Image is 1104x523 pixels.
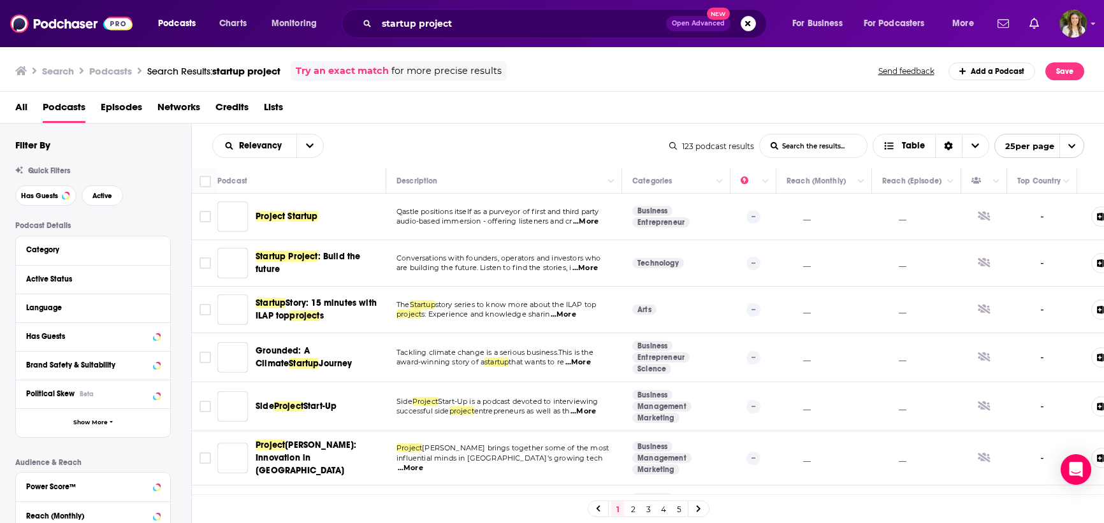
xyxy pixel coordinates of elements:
[15,97,27,123] a: All
[212,134,324,158] h2: Choose List sort
[787,258,811,269] p: __
[28,166,70,175] span: Quick Filters
[632,441,672,452] a: Business
[256,439,382,477] a: Project[PERSON_NAME]: Innovation in [GEOGRAPHIC_DATA]
[509,357,564,366] span: that wants to re
[882,173,941,189] div: Reach (Episode)
[43,97,85,123] a: Podcasts
[296,64,389,78] a: Try an exact match
[632,217,690,227] a: Entrepreneur
[26,512,149,520] div: Reach (Monthly)
[410,300,435,309] span: Startup
[632,464,679,475] a: Marketing
[632,493,672,503] a: Business
[212,65,280,77] span: startup project
[882,453,906,464] p: __
[26,332,149,341] div: Has Guests
[287,211,317,222] span: Startup
[741,173,759,189] div: Power Score
[289,358,319,369] span: Startup
[15,221,171,230] p: Podcast Details
[1040,350,1044,365] span: -
[902,141,925,150] span: Table
[989,174,1004,189] button: Column Actions
[551,310,576,320] span: ...More
[264,97,283,123] span: Lists
[26,507,160,523] button: Reach (Monthly)
[1040,210,1044,224] span: -
[992,13,1014,34] a: Show notifications dropdown
[289,310,319,321] span: project
[82,185,123,206] button: Active
[15,185,76,206] button: Has Guests
[26,328,160,344] button: Has Guests
[1059,174,1074,189] button: Column Actions
[746,303,760,316] p: --
[73,419,108,426] span: Show More
[611,501,624,517] a: 1
[256,440,285,450] span: Project
[632,413,679,423] a: Marketing
[746,210,760,223] p: --
[672,501,685,517] a: 5
[80,390,94,398] div: Beta
[320,310,324,321] span: s
[1040,399,1044,414] span: -
[213,141,296,150] button: open menu
[147,65,280,77] div: Search Results:
[943,174,958,189] button: Column Actions
[787,211,811,222] p: __
[26,478,160,494] button: Power Score™
[948,62,1036,80] a: Add a Podcast
[396,263,571,272] span: are building the future. Listen to find the stories, i
[256,210,318,223] a: ProjectStartup
[256,251,318,262] span: Startup Project
[1017,173,1061,189] div: Top Country
[217,294,248,325] a: Startup Story: 15 minutes with ILAP top projects
[1061,454,1091,485] div: Open Intercom Messenger
[377,13,666,34] input: Search podcasts, credits, & more...
[10,11,133,36] a: Podchaser - Follow, Share and Rate Podcasts
[971,173,989,189] div: Has Guests
[89,65,132,77] h3: Podcasts
[396,348,593,357] span: Tackling climate change is a serious business.This is the
[391,64,502,78] span: for more precise results
[396,254,601,262] span: Conversations with founders, operators and investors who
[211,13,254,34] a: Charts
[995,136,1054,156] span: 25 per page
[642,501,655,517] a: 3
[787,304,811,315] p: __
[396,397,412,406] span: Side
[217,248,248,278] a: Startup Project: Build the future
[1040,256,1044,271] span: -
[412,397,438,406] span: Project
[1059,10,1087,38] img: User Profile
[632,390,672,400] a: Business
[1059,10,1087,38] span: Logged in as lizchapa
[256,345,310,369] span: Grounded: A Climate
[396,173,437,189] div: Description
[632,304,657,315] a: Arts
[15,458,171,467] p: Audience & Reach
[712,174,727,189] button: Column Actions
[474,406,570,415] span: entrepreneurs as well as th
[746,400,760,413] p: --
[200,352,211,363] span: Toggle select row
[873,134,989,158] button: Choose View
[657,501,670,517] a: 4
[26,299,160,315] button: Language
[672,20,725,27] span: Open Advanced
[572,263,598,273] span: ...More
[707,8,730,20] span: New
[256,297,286,308] span: Startup
[421,310,549,319] span: s: Experience and knowledge sharin
[787,173,846,189] div: Reach (Monthly)
[256,211,285,222] span: Project
[396,217,572,226] span: audio-based immersion - offering listeners and cr
[101,97,142,123] a: Episodes
[149,13,212,34] button: open menu
[882,304,906,315] p: __
[994,134,1084,158] button: open menu
[256,440,357,476] span: [PERSON_NAME]: Innovation in [GEOGRAPHIC_DATA]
